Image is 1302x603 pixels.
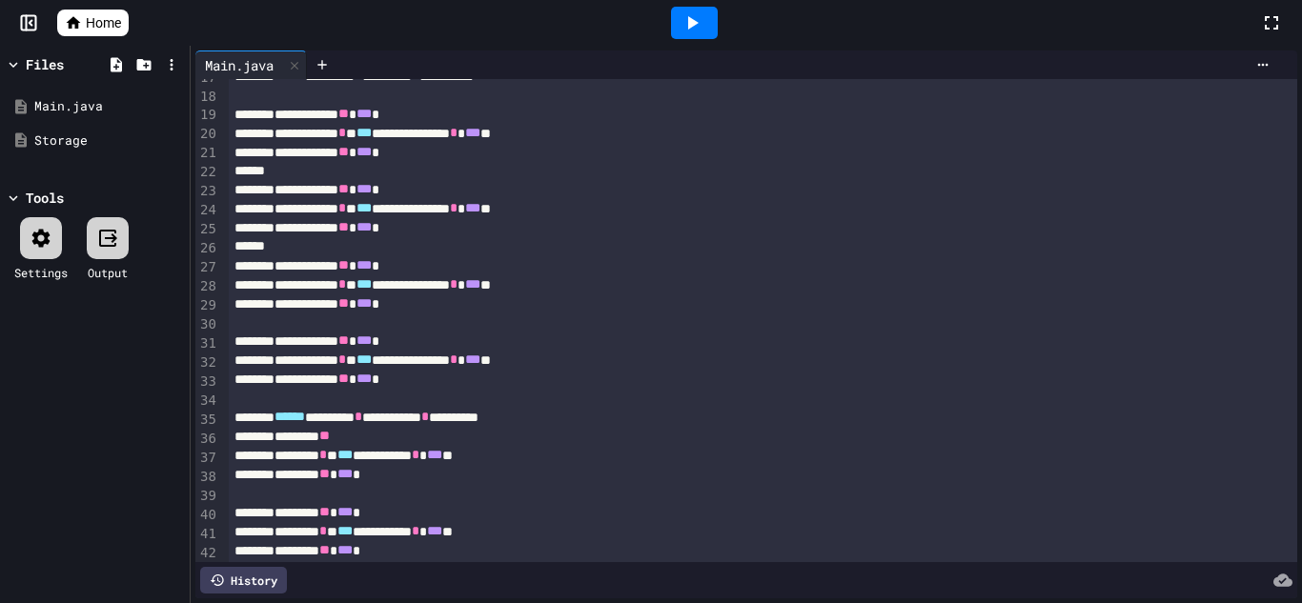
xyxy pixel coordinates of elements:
[195,258,219,277] div: 27
[86,13,121,32] span: Home
[57,10,129,36] a: Home
[195,506,219,525] div: 40
[34,97,183,116] div: Main.java
[88,264,128,281] div: Output
[195,372,219,392] div: 33
[195,182,219,201] div: 23
[195,125,219,144] div: 20
[195,525,219,544] div: 41
[195,106,219,125] div: 19
[195,88,219,107] div: 18
[195,449,219,468] div: 37
[34,131,183,151] div: Storage
[195,411,219,430] div: 35
[195,50,307,79] div: Main.java
[14,264,68,281] div: Settings
[195,468,219,487] div: 38
[195,144,219,163] div: 21
[26,188,64,208] div: Tools
[195,55,283,75] div: Main.java
[195,315,219,334] div: 30
[195,334,219,353] div: 31
[195,163,219,182] div: 22
[195,544,219,563] div: 42
[200,567,287,593] div: History
[195,220,219,239] div: 25
[195,430,219,449] div: 36
[195,277,219,296] div: 28
[195,487,219,506] div: 39
[195,239,219,258] div: 26
[195,201,219,220] div: 24
[195,296,219,315] div: 29
[195,392,219,411] div: 34
[195,353,219,372] div: 32
[26,54,64,74] div: Files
